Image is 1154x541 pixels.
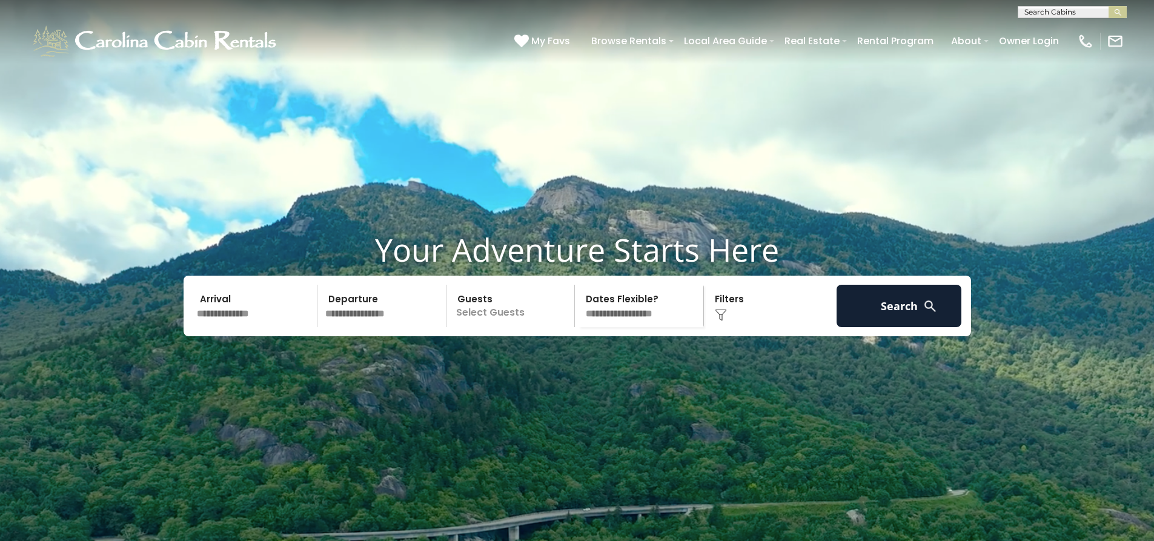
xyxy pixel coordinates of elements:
h1: Your Adventure Starts Here [9,231,1145,268]
a: About [945,30,987,51]
a: My Favs [514,33,573,49]
a: Real Estate [778,30,846,51]
img: phone-regular-white.png [1077,33,1094,50]
button: Search [837,285,962,327]
a: Rental Program [851,30,940,51]
a: Owner Login [993,30,1065,51]
img: search-regular-white.png [923,299,938,314]
img: filter--v1.png [715,309,727,321]
p: Select Guests [450,285,575,327]
img: mail-regular-white.png [1107,33,1124,50]
span: My Favs [531,33,570,48]
a: Local Area Guide [678,30,773,51]
img: White-1-1-2.png [30,23,282,59]
a: Browse Rentals [585,30,672,51]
